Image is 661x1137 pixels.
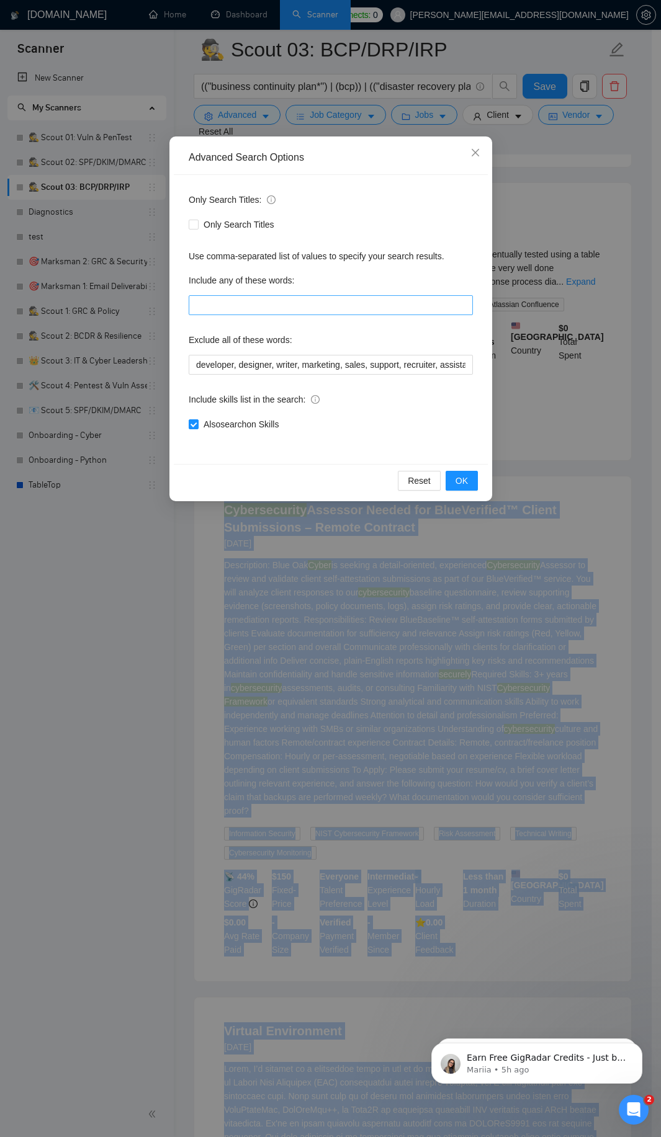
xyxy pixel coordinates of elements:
div: Advanced Search Options [189,151,473,164]
span: Include skills list in the search: [189,393,320,406]
span: Reset [408,474,431,488]
div: Use comma-separated list of values to specify your search results. [189,249,473,263]
span: OK [455,474,467,488]
label: Exclude all of these words: [189,330,292,350]
span: Also search on Skills [199,417,284,431]
iframe: Intercom notifications message [413,1017,661,1104]
iframe: Intercom live chat [619,1095,649,1125]
span: close [470,148,480,158]
button: OK [445,471,477,491]
button: Close [459,136,492,170]
span: info-circle [267,195,276,204]
span: 2 [644,1095,654,1105]
label: Include any of these words: [189,270,294,290]
button: Reset [398,471,441,491]
span: info-circle [311,395,320,404]
span: Only Search Titles [199,218,279,231]
span: Only Search Titles: [189,193,276,207]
